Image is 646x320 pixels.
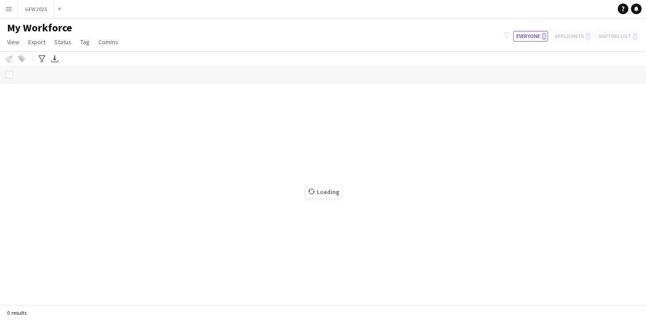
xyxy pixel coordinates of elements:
span: Status [54,38,71,46]
span: Tag [80,38,90,46]
app-action-btn: Export XLSX [49,53,60,64]
button: Everyone0 [513,31,548,42]
a: Status [51,36,75,48]
span: View [7,38,19,46]
span: Export [28,38,45,46]
span: Loading [305,185,342,198]
a: View [4,36,23,48]
app-action-btn: Advanced filters [37,53,47,64]
span: 0 [542,33,546,40]
span: Comms [98,38,118,46]
a: Tag [77,36,93,48]
button: GFW 2025 [18,0,54,18]
a: Comms [95,36,122,48]
a: Export [25,36,49,48]
span: My Workforce [7,21,72,34]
